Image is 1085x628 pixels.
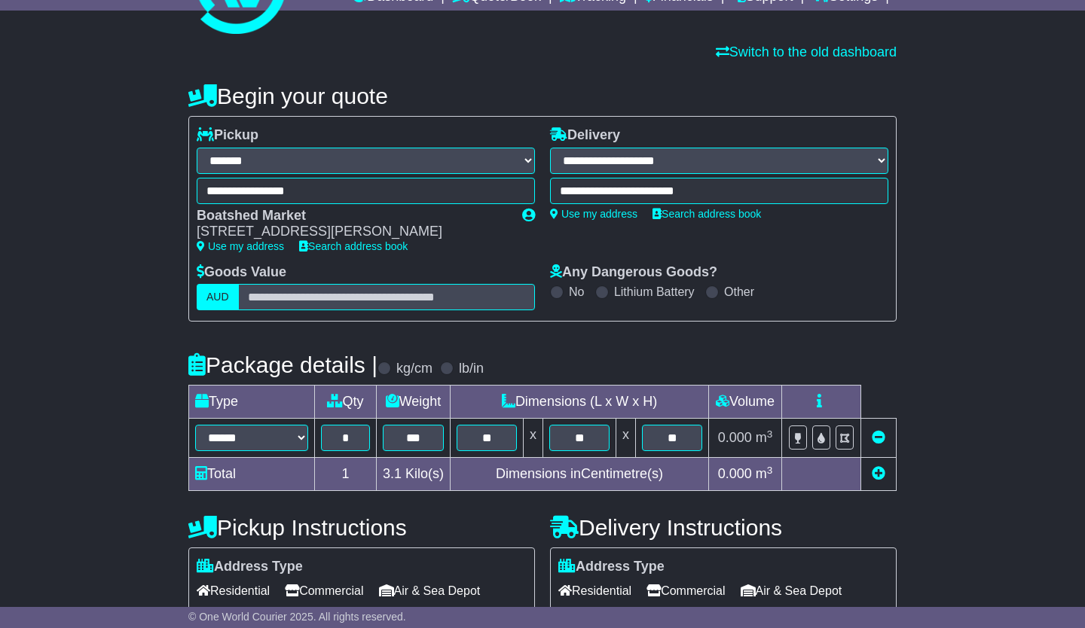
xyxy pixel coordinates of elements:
label: AUD [197,284,239,310]
td: x [616,419,636,458]
span: m [756,466,773,481]
td: Qty [315,386,377,419]
td: Type [189,386,315,419]
td: Kilo(s) [377,458,451,491]
div: [STREET_ADDRESS][PERSON_NAME] [197,224,507,240]
td: 1 [315,458,377,491]
sup: 3 [767,428,773,440]
h4: Pickup Instructions [188,515,535,540]
td: Dimensions in Centimetre(s) [451,458,709,491]
h4: Package details | [188,352,377,377]
label: lb/in [459,361,484,377]
label: Lithium Battery [614,285,695,299]
span: Commercial [646,579,725,602]
span: © One World Courier 2025. All rights reserved. [188,611,406,623]
td: Dimensions (L x W x H) [451,386,709,419]
label: Goods Value [197,264,286,281]
span: 3.1 [383,466,402,481]
label: kg/cm [396,361,432,377]
label: Any Dangerous Goods? [550,264,717,281]
span: Air & Sea Depot [379,579,481,602]
td: Volume [709,386,782,419]
a: Search address book [653,208,761,220]
label: Delivery [550,127,620,144]
td: Total [189,458,315,491]
span: Air & Sea Depot [741,579,842,602]
label: Address Type [197,559,303,575]
span: 0.000 [718,430,752,445]
a: Add new item [872,466,885,481]
td: Weight [377,386,451,419]
a: Remove this item [872,430,885,445]
span: 0.000 [718,466,752,481]
td: x [524,419,543,458]
span: Commercial [285,579,363,602]
label: No [569,285,584,299]
a: Use my address [197,240,284,252]
a: Search address book [299,240,408,252]
label: Address Type [558,559,665,575]
label: Other [724,285,754,299]
label: Pickup [197,127,258,144]
sup: 3 [767,465,773,476]
h4: Begin your quote [188,84,897,108]
h4: Delivery Instructions [550,515,897,540]
span: Residential [197,579,270,602]
a: Use my address [550,208,637,220]
span: Residential [558,579,631,602]
div: Boatshed Market [197,208,507,224]
span: m [756,430,773,445]
a: Switch to the old dashboard [716,44,897,59]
